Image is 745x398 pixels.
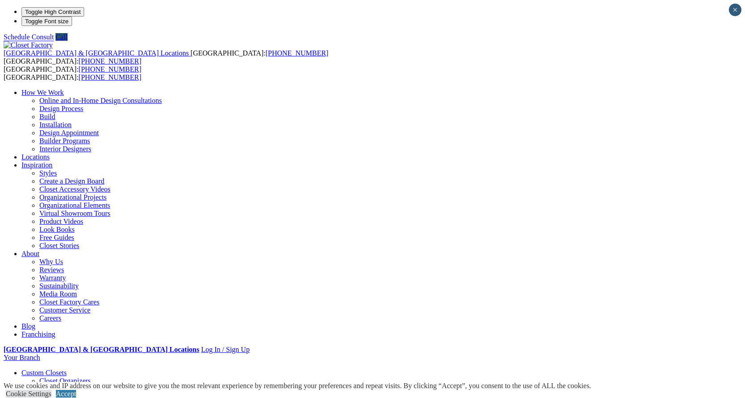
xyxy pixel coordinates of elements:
a: Product Videos [39,218,83,225]
a: Media Room [39,290,77,298]
a: Blog [21,322,35,330]
a: Virtual Showroom Tours [39,210,111,217]
a: Schedule Consult [4,33,54,41]
a: [GEOGRAPHIC_DATA] & [GEOGRAPHIC_DATA] Locations [4,49,191,57]
a: Closet Accessory Videos [39,185,111,193]
img: Closet Factory [4,41,53,49]
a: Warranty [39,274,66,282]
button: Toggle Font size [21,17,72,26]
a: Locations [21,153,50,161]
a: [PHONE_NUMBER] [265,49,328,57]
a: Closet Organizers [39,377,91,385]
a: Accept [56,390,76,398]
a: Create a Design Board [39,177,104,185]
a: Call [55,33,68,41]
a: Styles [39,169,57,177]
a: Custom Closets [21,369,67,377]
a: Customer Service [39,306,90,314]
a: Franchising [21,330,55,338]
a: [PHONE_NUMBER] [79,73,141,81]
a: Design Process [39,105,83,112]
span: [GEOGRAPHIC_DATA] & [GEOGRAPHIC_DATA] Locations [4,49,189,57]
a: Installation [39,121,72,128]
a: Organizational Projects [39,193,106,201]
a: Log In / Sign Up [201,346,249,353]
a: [GEOGRAPHIC_DATA] & [GEOGRAPHIC_DATA] Locations [4,346,199,353]
a: Careers [39,314,61,322]
span: [GEOGRAPHIC_DATA]: [GEOGRAPHIC_DATA]: [4,49,328,65]
a: Inspiration [21,161,52,169]
span: Toggle Font size [25,18,68,25]
a: [PHONE_NUMBER] [79,57,141,65]
a: Build [39,113,55,120]
a: Interior Designers [39,145,91,153]
a: Organizational Elements [39,201,110,209]
a: Look Books [39,226,75,233]
a: Cookie Settings [6,390,51,398]
a: Closet Stories [39,242,79,249]
a: [PHONE_NUMBER] [79,65,141,73]
a: Builder Programs [39,137,90,145]
a: Your Branch [4,354,40,361]
a: Closet Factory Cares [39,298,99,306]
a: Reviews [39,266,64,274]
a: Sustainability [39,282,79,290]
a: How We Work [21,89,64,96]
span: Toggle High Contrast [25,9,81,15]
a: Design Appointment [39,129,99,137]
span: [GEOGRAPHIC_DATA]: [GEOGRAPHIC_DATA]: [4,65,141,81]
button: Toggle High Contrast [21,7,84,17]
div: We use cookies and IP address on our website to give you the most relevant experience by remember... [4,382,591,390]
a: Free Guides [39,234,74,241]
button: Close [729,4,741,16]
a: Online and In-Home Design Consultations [39,97,162,104]
a: Why Us [39,258,63,265]
a: About [21,250,39,257]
